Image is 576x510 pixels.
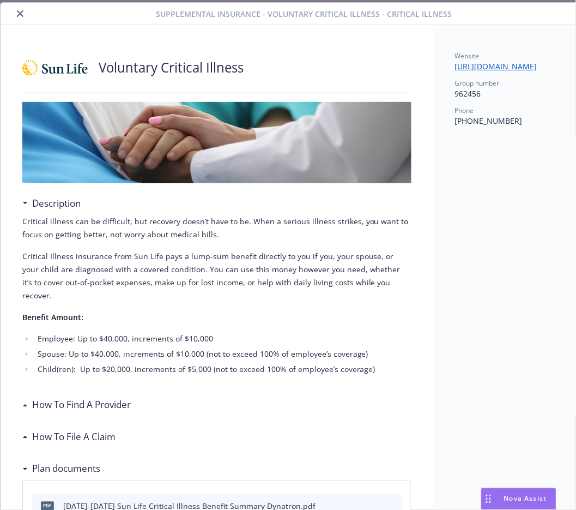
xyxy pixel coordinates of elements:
[455,61,546,71] a: [URL][DOMAIN_NAME]
[455,51,480,61] span: Website
[32,462,100,476] h3: Plan documents
[22,102,411,183] img: banner
[455,106,474,115] span: Phone
[34,348,411,361] li: Spouse: Up to $40,000, increments of $10,000 (not to exceed 100% of employee’s coverage)
[22,462,100,476] div: Plan documents
[22,215,411,241] p: Critical illness can be difficult, but recovery doesn’t have to be. When a serious illness strike...
[504,494,547,503] span: Nova Assist
[156,8,452,20] span: Supplemental Insurance - Voluntary Critical Illness - Critical Illness
[22,398,131,412] div: How To Find A Provider
[22,312,83,322] strong: Benefit Amount:
[22,196,81,211] div: Description
[14,7,27,20] button: close
[482,489,495,509] div: Drag to move
[32,430,116,445] h3: How To File A Claim
[455,79,500,88] span: Group number
[32,196,81,211] h3: Description
[34,333,411,346] li: Employee: Up to $40,000, increments of $10,000
[481,488,556,510] button: Nova Assist
[22,51,88,84] img: Sun Life Financial
[22,430,116,445] div: How To File A Claim
[32,398,131,412] h3: How To Find A Provider
[34,363,411,376] li: Child(ren): Up to $20,000, increments of $5,000 (not to exceed 100% of employee’s coverage)
[22,250,411,302] p: Critical Illness insurance from Sun Life pays a lump-sum benefit directly to you if you, your spo...
[99,58,244,77] p: Voluntary Critical Illness
[41,502,54,510] span: pdf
